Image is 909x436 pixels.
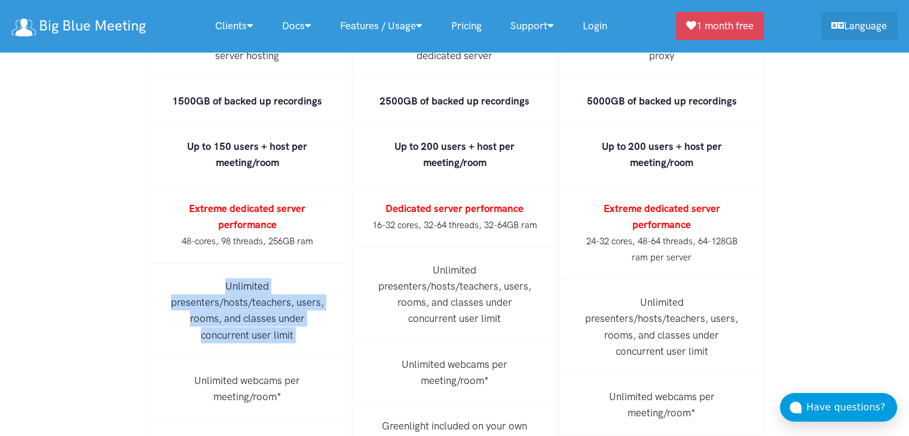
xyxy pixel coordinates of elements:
a: Docs [268,13,326,39]
strong: Extreme dedicated server performance [189,202,305,231]
a: Features / Usage [326,13,437,39]
a: Pricing [437,13,496,39]
strong: 1500GB of backed up recordings [172,95,322,107]
li: Unlimited webcams per meeting/room* [145,358,350,420]
img: logo [12,19,36,36]
a: Language [821,12,897,40]
small: 48-cores, 98 threads, 256GB ram [182,236,313,247]
strong: Up to 200 users + host per meeting/room [602,140,722,168]
a: Big Blue Meeting [12,13,146,39]
small: 24-32 cores, 48-64 threads, 64-128GB ram per server [586,236,737,263]
a: Clients [201,13,268,39]
li: Unlimited webcams per meeting/room* [559,374,764,436]
a: Support [496,13,568,39]
button: Have questions? [780,393,897,422]
li: Unlimited webcams per meeting/room* [352,342,557,404]
small: 16-32 cores, 32-64 threads, 32-64GB ram [372,220,537,231]
strong: Up to 150 users + host per meeting/room [187,140,307,168]
strong: Dedicated server performance [385,202,524,214]
strong: 2500GB of backed up recordings [379,95,530,107]
strong: 5000GB of backed up recordings [587,95,737,107]
li: Unlimited presenters/hosts/teachers, users, rooms, and classes under concurrent user limit [145,264,350,358]
li: Unlimited presenters/hosts/teachers, users, rooms, and classes under concurrent user limit [352,248,557,342]
strong: Extreme dedicated server performance [604,202,720,231]
a: Login [568,13,622,39]
div: Have questions? [806,400,897,415]
li: Unlimited presenters/hosts/teachers, users, rooms, and classes under concurrent user limit [559,280,764,374]
strong: Up to 200 users + host per meeting/room [394,140,515,168]
a: 1 month free [676,12,764,40]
